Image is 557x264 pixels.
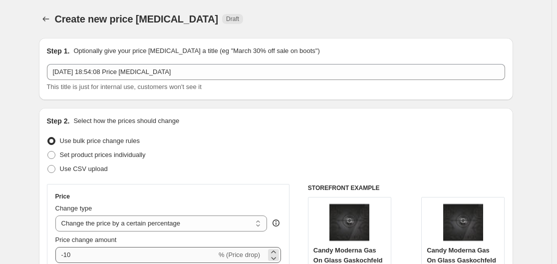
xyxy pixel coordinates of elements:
span: Create new price [MEDICAL_DATA] [55,13,219,24]
img: 41HwNe-vvEL_80x.jpg [329,202,369,242]
h2: Step 2. [47,116,70,126]
span: Use CSV upload [60,165,108,172]
p: Select how the prices should change [73,116,179,126]
button: Price change jobs [39,12,53,26]
h2: Step 1. [47,46,70,56]
span: Use bulk price change rules [60,137,140,144]
span: Change type [55,204,92,212]
h6: STOREFRONT EXAMPLE [308,184,505,192]
p: Optionally give your price [MEDICAL_DATA] a title (eg "March 30% off sale on boots") [73,46,319,56]
span: Set product prices individually [60,151,146,158]
span: Draft [226,15,239,23]
span: % (Price drop) [219,251,260,258]
img: 41HwNe-vvEL_80x.jpg [443,202,483,242]
input: -15 [55,247,217,263]
input: 30% off holiday sale [47,64,505,80]
span: This title is just for internal use, customers won't see it [47,83,202,90]
h3: Price [55,192,70,200]
span: Price change amount [55,236,117,243]
div: help [271,218,281,228]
